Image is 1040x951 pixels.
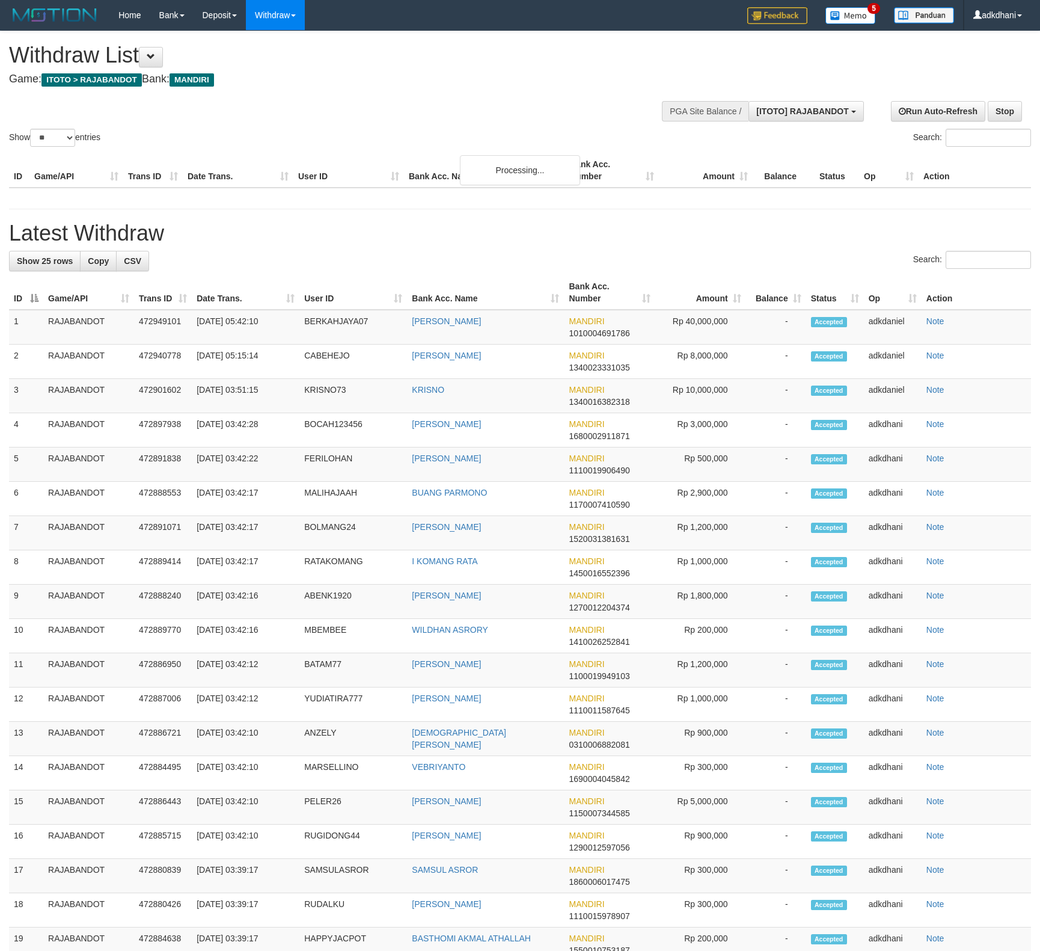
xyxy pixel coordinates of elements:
[569,728,604,737] span: MANDIRI
[41,73,142,87] span: ITOTO > RAJABANDOT
[569,488,604,497] span: MANDIRI
[299,448,407,482] td: FERILOHAN
[748,101,863,122] button: [ITOTO] RAJABANDOT
[412,385,444,395] a: KRISNO
[134,310,192,345] td: 472949101
[811,934,847,944] span: Accepted
[192,722,299,756] td: [DATE] 03:42:10
[299,722,407,756] td: ANZELY
[299,516,407,550] td: BOLMANG24
[43,550,134,585] td: RAJABANDOT
[811,488,847,499] span: Accepted
[299,859,407,893] td: SAMSULASROR
[134,859,192,893] td: 472880839
[43,859,134,893] td: RAJABANDOT
[569,466,629,475] span: Copy 1110019906490 to clipboard
[655,653,746,688] td: Rp 1,200,000
[569,534,629,544] span: Copy 1520031381631 to clipboard
[811,900,847,910] span: Accepted
[43,825,134,859] td: RAJABANDOT
[864,379,922,413] td: adkdaniel
[919,153,1031,188] th: Action
[569,351,604,360] span: MANDIRI
[9,153,29,188] th: ID
[811,351,847,362] span: Accepted
[30,129,75,147] select: Showentries
[926,488,944,497] a: Note
[756,106,848,116] span: [ITOTO] RAJABANDOT
[867,3,880,14] span: 5
[864,859,922,893] td: adkdhani
[569,865,604,875] span: MANDIRI
[569,694,604,703] span: MANDIRI
[134,516,192,550] td: 472891071
[9,379,43,413] td: 3
[192,345,299,379] td: [DATE] 05:15:14
[655,448,746,482] td: Rp 500,000
[9,448,43,482] td: 5
[124,256,141,266] span: CSV
[811,660,847,670] span: Accepted
[134,825,192,859] td: 472885715
[569,774,629,784] span: Copy 1690004045842 to clipboard
[655,790,746,825] td: Rp 5,000,000
[922,275,1031,310] th: Action
[565,153,659,188] th: Bank Acc. Number
[569,808,629,818] span: Copy 1150007344585 to clipboard
[412,488,487,497] a: BUANG PARMONO
[864,516,922,550] td: adkdhani
[9,251,81,271] a: Show 25 rows
[134,448,192,482] td: 472891838
[825,7,876,24] img: Button%20Memo.svg
[123,153,183,188] th: Trans ID
[170,73,214,87] span: MANDIRI
[9,688,43,722] td: 12
[134,893,192,928] td: 472880426
[299,653,407,688] td: BATAM77
[9,722,43,756] td: 13
[134,653,192,688] td: 472886950
[926,694,944,703] a: Note
[299,790,407,825] td: PELER26
[412,454,481,463] a: [PERSON_NAME]
[569,385,604,395] span: MANDIRI
[412,316,481,326] a: [PERSON_NAME]
[926,385,944,395] a: Note
[43,310,134,345] td: RAJABANDOT
[299,585,407,619] td: ABENK1920
[746,756,806,790] td: -
[412,419,481,429] a: [PERSON_NAME]
[299,550,407,585] td: RATAKOMANG
[412,625,488,635] a: WILDHAN ASRORY
[913,129,1031,147] label: Search:
[412,591,481,600] a: [PERSON_NAME]
[43,653,134,688] td: RAJABANDOT
[192,482,299,516] td: [DATE] 03:42:17
[864,619,922,653] td: adkdhani
[412,865,478,875] a: SAMSUL ASROR
[655,825,746,859] td: Rp 900,000
[811,866,847,876] span: Accepted
[412,831,481,840] a: [PERSON_NAME]
[299,688,407,722] td: YUDIATIRA777
[926,831,944,840] a: Note
[192,379,299,413] td: [DATE] 03:51:15
[659,153,753,188] th: Amount
[192,859,299,893] td: [DATE] 03:39:17
[299,619,407,653] td: MBEMBEE
[926,351,944,360] a: Note
[9,550,43,585] td: 8
[9,221,1031,245] h1: Latest Withdraw
[746,859,806,893] td: -
[9,73,681,85] h4: Game: Bank:
[9,619,43,653] td: 10
[811,763,847,773] span: Accepted
[17,256,73,266] span: Show 25 rows
[811,797,847,807] span: Accepted
[746,345,806,379] td: -
[134,550,192,585] td: 472889414
[655,893,746,928] td: Rp 300,000
[569,796,604,806] span: MANDIRI
[299,825,407,859] td: RUGIDONG44
[134,379,192,413] td: 472901602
